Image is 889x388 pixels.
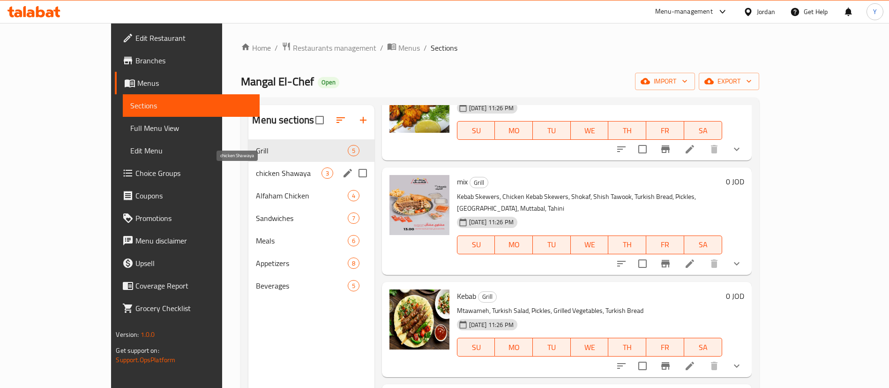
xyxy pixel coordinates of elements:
[757,7,775,17] div: Jordan
[241,42,759,54] nav: breadcrumb
[241,71,314,92] span: Mangal El-Chef
[650,238,680,251] span: FR
[533,338,571,357] button: TU
[248,136,374,301] nav: Menu sections
[389,289,449,350] img: Kebab
[252,113,314,127] h2: Menu sections
[703,355,725,377] button: delete
[380,42,383,53] li: /
[115,72,260,94] a: Menus
[256,213,347,224] span: Sandwiches
[633,139,652,159] span: Select to update
[571,236,609,254] button: WE
[116,354,175,366] a: Support.OpsPlatform
[137,77,252,89] span: Menus
[465,320,517,329] span: [DATE] 11:26 PM
[135,32,252,44] span: Edit Restaurant
[348,235,359,246] div: items
[608,121,646,140] button: TH
[537,124,567,137] span: TU
[646,338,684,357] button: FR
[431,42,457,53] span: Sections
[130,122,252,134] span: Full Menu View
[115,49,260,72] a: Branches
[318,77,339,88] div: Open
[731,144,742,155] svg: Show Choices
[115,229,260,252] a: Menu disclaimer
[650,124,680,137] span: FR
[248,184,374,207] div: Alfaham Chicken4
[688,341,718,354] span: SA
[633,356,652,376] span: Select to update
[256,235,347,246] span: Meals
[387,42,420,54] a: Menus
[248,274,374,297] div: Beverages5
[348,280,359,291] div: items
[654,138,677,160] button: Branch-specific-item
[706,76,752,87] span: export
[654,355,677,377] button: Branch-specific-item
[341,166,355,180] button: edit
[248,162,374,184] div: chicken Shawaya3edit
[575,124,605,137] span: WE
[130,145,252,156] span: Edit Menu
[348,145,359,156] div: items
[684,144,695,155] a: Edit menu item
[470,177,488,188] span: Grill
[130,100,252,111] span: Sections
[575,341,605,354] span: WE
[457,289,476,303] span: Kebab
[135,258,252,269] span: Upsell
[699,73,759,90] button: export
[495,121,533,140] button: MO
[457,175,468,189] span: mix
[533,236,571,254] button: TU
[135,55,252,66] span: Branches
[684,258,695,269] a: Edit menu item
[293,42,376,53] span: Restaurants management
[348,191,359,200] span: 4
[608,236,646,254] button: TH
[478,291,497,303] div: Grill
[571,338,609,357] button: WE
[135,303,252,314] span: Grocery Checklist
[457,305,722,317] p: Mtawameh, Turkish Salad, Pickles, Grilled Vegetables, Turkish Bread
[115,297,260,320] a: Grocery Checklist
[116,328,139,341] span: Version:
[533,121,571,140] button: TU
[688,238,718,251] span: SA
[318,78,339,86] span: Open
[115,252,260,274] a: Upsell
[499,341,529,354] span: MO
[461,238,492,251] span: SU
[256,167,321,179] span: chicken Shawaya
[642,76,687,87] span: import
[275,42,278,53] li: /
[123,139,260,162] a: Edit Menu
[646,121,684,140] button: FR
[684,236,722,254] button: SA
[461,124,492,137] span: SU
[398,42,420,53] span: Menus
[684,121,722,140] button: SA
[612,238,642,251] span: TH
[725,252,748,275] button: show more
[115,274,260,297] a: Coverage Report
[655,6,713,17] div: Menu-management
[256,145,347,156] div: Grill
[256,190,347,201] span: Alfaham Chicken
[495,236,533,254] button: MO
[499,124,529,137] span: MO
[348,281,359,290] span: 5
[135,280,252,291] span: Coverage Report
[348,190,359,201] div: items
[256,258,347,269] div: Appetizers
[141,328,155,341] span: 1.0.0
[457,236,495,254] button: SU
[135,235,252,246] span: Menu disclaimer
[248,207,374,229] div: Sandwiches7
[725,355,748,377] button: show more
